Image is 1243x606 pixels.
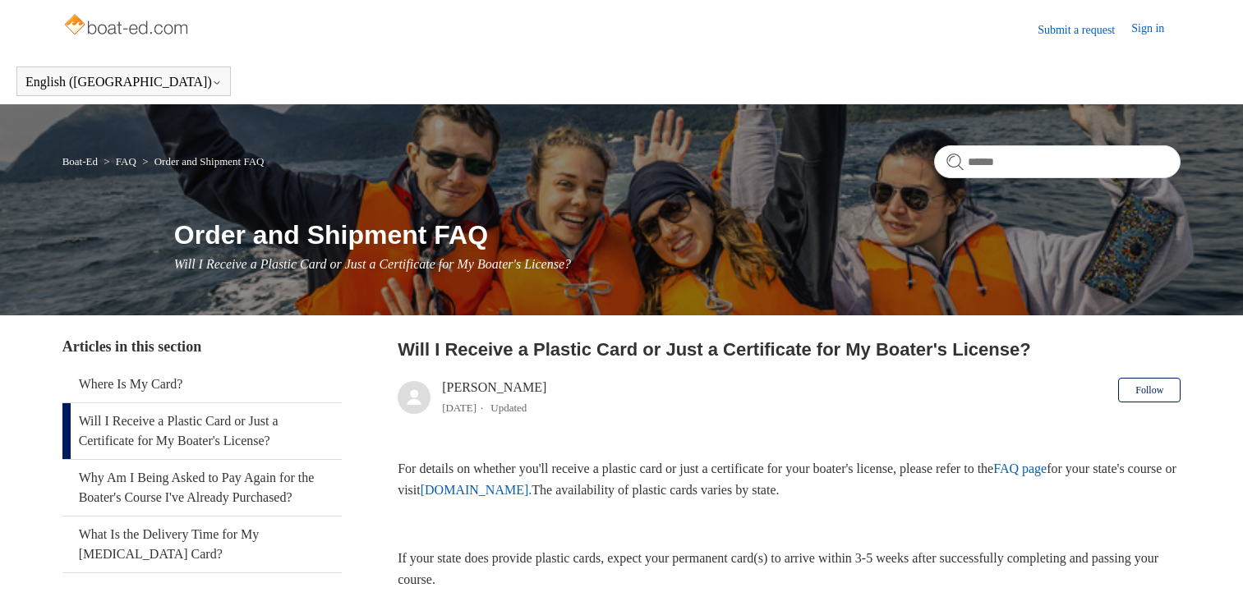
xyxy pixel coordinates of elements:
[934,145,1181,178] input: Search
[25,75,222,90] button: English ([GEOGRAPHIC_DATA])
[62,155,101,168] li: Boat-Ed
[1118,378,1181,402] button: Follow Article
[398,336,1181,363] h2: Will I Receive a Plastic Card or Just a Certificate for My Boater's License?
[139,155,264,168] li: Order and Shipment FAQ
[174,257,571,271] span: Will I Receive a Plastic Card or Just a Certificate for My Boater's License?
[1131,20,1181,39] a: Sign in
[62,366,342,402] a: Where Is My Card?
[62,516,342,572] a: What Is the Delivery Time for My [MEDICAL_DATA] Card?
[993,461,1047,475] a: FAQ page
[421,483,532,497] a: [DOMAIN_NAME].
[62,338,201,355] span: Articles in this section
[1038,21,1131,39] a: Submit a request
[62,155,98,168] a: Boat-Ed
[442,402,476,414] time: 04/08/2025, 11:43
[442,378,546,417] div: [PERSON_NAME]
[116,155,136,168] a: FAQ
[154,155,265,168] a: Order and Shipment FAQ
[398,458,1181,500] p: For details on whether you'll receive a plastic card or just a certificate for your boater's lice...
[62,10,193,43] img: Boat-Ed Help Center home page
[398,548,1181,590] p: If your state does provide plastic cards, expect your permanent card(s) to arrive within 3-5 week...
[174,215,1181,255] h1: Order and Shipment FAQ
[62,460,342,516] a: Why Am I Being Asked to Pay Again for the Boater's Course I've Already Purchased?
[100,155,139,168] li: FAQ
[490,402,527,414] li: Updated
[62,403,342,459] a: Will I Receive a Plastic Card or Just a Certificate for My Boater's License?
